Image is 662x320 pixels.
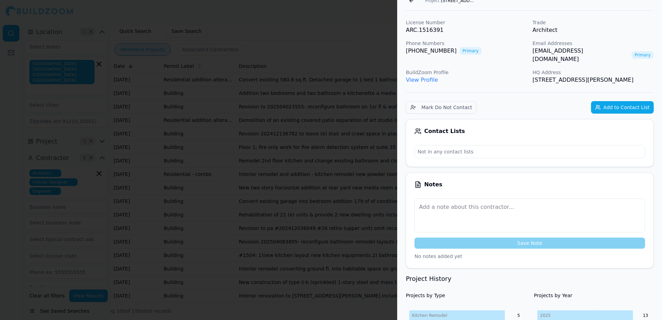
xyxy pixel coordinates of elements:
[534,292,654,299] h4: Projects by Year
[533,26,654,34] p: Architect
[406,274,654,284] h3: Project History
[406,101,476,114] button: Mark Do Not Contact
[406,19,527,26] p: License Number
[533,19,654,26] p: Trade
[540,313,551,318] tspan: 2025
[414,253,645,260] p: No notes added yet
[591,101,654,114] button: Add to Contact List
[414,128,645,135] div: Contact Lists
[533,76,654,84] p: [STREET_ADDRESS][PERSON_NAME]
[406,47,457,55] a: [PHONE_NUMBER]
[533,40,654,47] p: Email Addresses
[518,313,520,318] text: 5
[533,47,629,63] a: [EMAIL_ADDRESS][DOMAIN_NAME]
[412,313,447,318] tspan: Kitchen Remodel
[459,47,482,55] span: Primary
[632,51,654,59] span: Primary
[533,69,654,76] p: HQ Address
[406,26,527,34] p: ARC.1516391
[406,69,527,76] p: BuildZoom Profile
[643,313,648,318] text: 13
[414,181,645,188] div: Notes
[406,292,526,299] h4: Projects by Type
[415,145,645,158] p: Not in any contact lists
[406,77,438,83] a: View Profile
[406,40,527,47] p: Phone Numbers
